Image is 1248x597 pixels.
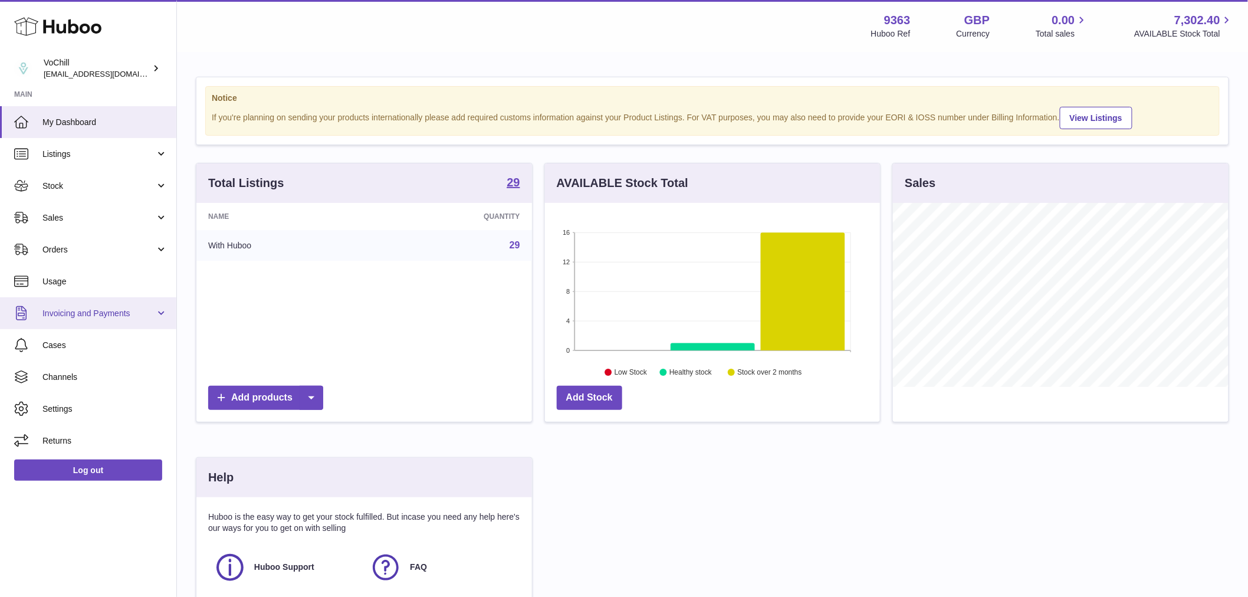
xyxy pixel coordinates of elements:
span: Cases [42,340,168,351]
td: With Huboo [196,230,373,261]
strong: GBP [964,12,990,28]
span: Returns [42,435,168,447]
strong: Notice [212,93,1213,104]
text: 8 [566,288,570,295]
span: Orders [42,244,155,255]
span: FAQ [410,562,427,573]
a: Add products [208,386,323,410]
span: Stock [42,181,155,192]
a: Log out [14,460,162,481]
span: Settings [42,404,168,415]
h3: Total Listings [208,175,284,191]
h3: AVAILABLE Stock Total [557,175,688,191]
text: 16 [563,229,570,236]
p: Huboo is the easy way to get your stock fulfilled. But incase you need any help here's our ways f... [208,511,520,534]
span: 0.00 [1052,12,1075,28]
h3: Help [208,470,234,486]
a: Huboo Support [214,552,358,583]
th: Name [196,203,373,230]
img: internalAdmin-9363@internal.huboo.com [14,60,32,77]
span: Sales [42,212,155,224]
a: FAQ [370,552,514,583]
span: Channels [42,372,168,383]
text: 4 [566,317,570,324]
span: Listings [42,149,155,160]
span: My Dashboard [42,117,168,128]
a: 7,302.40 AVAILABLE Stock Total [1134,12,1234,40]
div: Currency [957,28,990,40]
h3: Sales [905,175,935,191]
span: Huboo Support [254,562,314,573]
span: Total sales [1036,28,1088,40]
th: Quantity [373,203,532,230]
a: 29 [510,240,520,250]
span: [EMAIL_ADDRESS][DOMAIN_NAME] [44,69,173,78]
text: Stock over 2 months [737,369,802,377]
div: If you're planning on sending your products internationally please add required customs informati... [212,105,1213,129]
a: View Listings [1060,107,1132,129]
text: Low Stock [615,369,648,377]
a: 0.00 Total sales [1036,12,1088,40]
span: AVAILABLE Stock Total [1134,28,1234,40]
strong: 9363 [884,12,911,28]
span: 7,302.40 [1174,12,1220,28]
a: 29 [507,176,520,191]
strong: 29 [507,176,520,188]
div: Huboo Ref [871,28,911,40]
text: 12 [563,258,570,265]
span: Usage [42,276,168,287]
text: 0 [566,347,570,354]
div: VoChill [44,57,150,80]
text: Healthy stock [669,369,712,377]
a: Add Stock [557,386,622,410]
span: Invoicing and Payments [42,308,155,319]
